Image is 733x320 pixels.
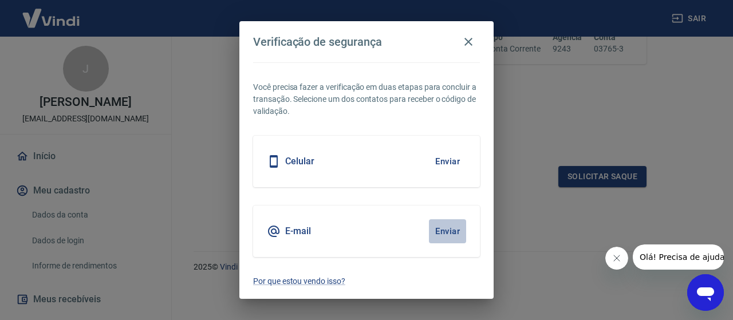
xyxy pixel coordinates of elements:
[253,35,382,49] h4: Verificação de segurança
[687,274,724,311] iframe: Botão para abrir a janela de mensagens
[285,226,311,237] h5: E-mail
[7,8,96,17] span: Olá! Precisa de ajuda?
[285,156,314,167] h5: Celular
[253,81,480,117] p: Você precisa fazer a verificação em duas etapas para concluir a transação. Selecione um dos conta...
[429,219,466,243] button: Enviar
[605,247,628,270] iframe: Fechar mensagem
[633,244,724,270] iframe: Mensagem da empresa
[429,149,466,173] button: Enviar
[253,275,480,287] a: Por que estou vendo isso?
